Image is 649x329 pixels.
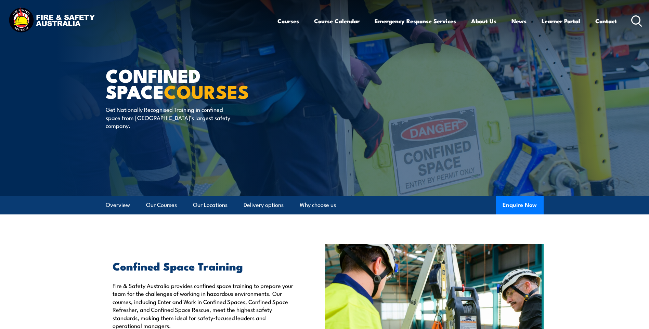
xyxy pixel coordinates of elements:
a: Course Calendar [314,12,360,30]
a: Learner Portal [542,12,580,30]
strong: COURSES [164,77,249,105]
a: Emergency Response Services [375,12,456,30]
h2: Confined Space Training [113,261,293,271]
a: Our Locations [193,196,228,214]
button: Enquire Now [496,196,544,214]
a: Contact [595,12,617,30]
a: Delivery options [244,196,284,214]
a: News [511,12,527,30]
a: About Us [471,12,496,30]
a: Overview [106,196,130,214]
a: Our Courses [146,196,177,214]
a: Courses [277,12,299,30]
a: Why choose us [300,196,336,214]
p: Get Nationally Recognised Training in confined space from [GEOGRAPHIC_DATA]’s largest safety comp... [106,105,231,129]
h1: Confined Space [106,67,275,99]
